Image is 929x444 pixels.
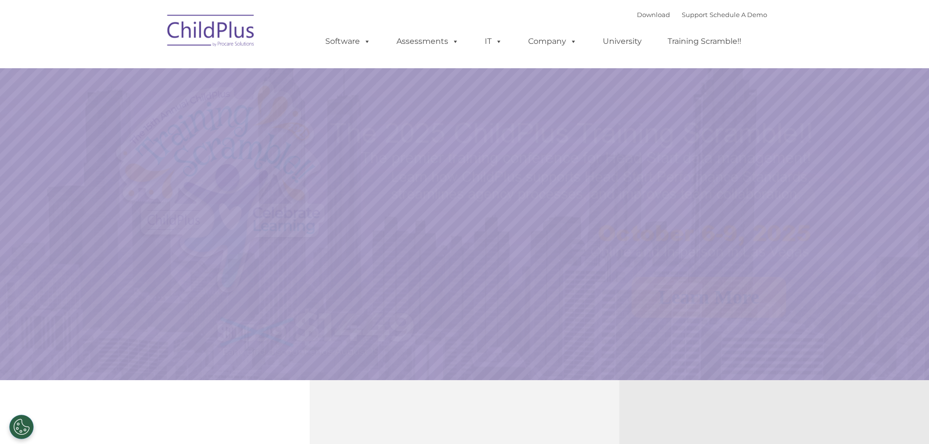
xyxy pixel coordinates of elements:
[632,277,786,318] a: Learn More
[637,11,670,19] a: Download
[475,32,512,51] a: IT
[682,11,708,19] a: Support
[518,32,587,51] a: Company
[387,32,469,51] a: Assessments
[658,32,751,51] a: Training Scramble!!
[162,8,260,57] img: ChildPlus by Procare Solutions
[316,32,380,51] a: Software
[637,11,767,19] font: |
[9,415,34,439] button: Cookies Settings
[593,32,652,51] a: University
[710,11,767,19] a: Schedule A Demo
